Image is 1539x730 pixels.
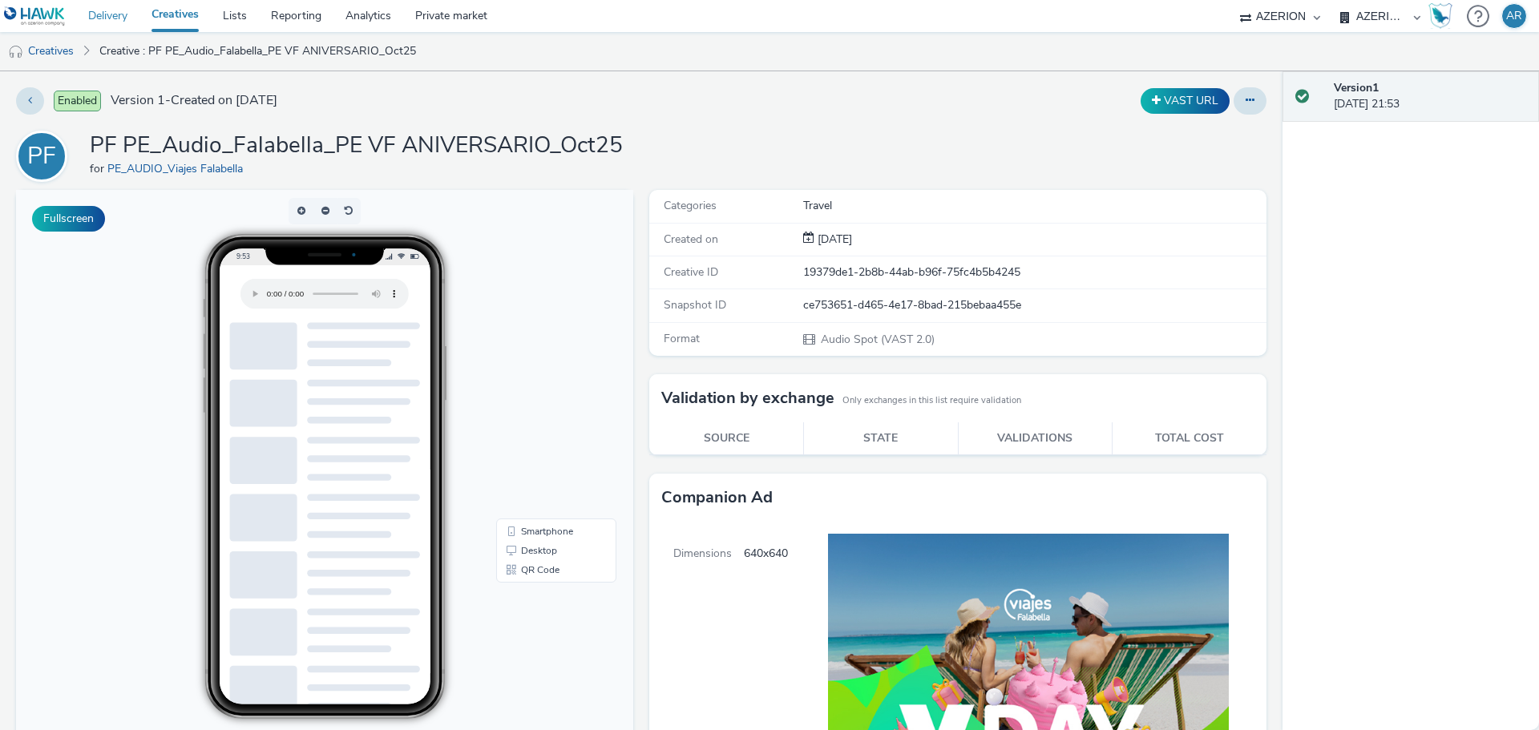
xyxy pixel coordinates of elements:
[505,337,557,346] span: Smartphone
[32,206,105,232] button: Fullscreen
[1113,422,1267,455] th: Total cost
[661,386,834,410] h3: Validation by exchange
[111,91,277,110] span: Version 1 - Created on [DATE]
[819,332,935,347] span: Audio Spot (VAST 2.0)
[505,356,541,365] span: Desktop
[803,297,1265,313] div: ce753651-d465-4e17-8bad-215bebaa455e
[1334,80,1526,113] div: [DATE] 21:53
[814,232,852,248] div: Creation 08 October 2025, 21:53
[958,422,1113,455] th: Validations
[804,422,959,455] th: State
[664,331,700,346] span: Format
[54,91,101,111] span: Enabled
[664,297,726,313] span: Snapshot ID
[483,370,597,389] li: QR Code
[664,232,718,247] span: Created on
[220,62,234,71] span: 9:53
[27,134,56,179] div: PF
[661,486,773,510] h3: Companion Ad
[842,394,1021,407] small: Only exchanges in this list require validation
[1334,80,1379,95] strong: Version 1
[8,44,24,60] img: audio
[483,332,597,351] li: Smartphone
[90,161,107,176] span: for
[803,264,1265,280] div: 19379de1-2b8b-44ab-b96f-75fc4b5b4245
[4,6,66,26] img: undefined Logo
[814,232,852,247] span: [DATE]
[90,131,623,161] h1: PF PE_Audio_Falabella_PE VF ANIVERSARIO_Oct25
[505,375,543,385] span: QR Code
[107,161,249,176] a: PE_AUDIO_Viajes Falabella
[803,198,1265,214] div: Travel
[1141,88,1230,114] button: VAST URL
[649,422,804,455] th: Source
[1428,3,1459,29] a: Hawk Academy
[1506,4,1522,28] div: AR
[16,148,74,163] a: PF
[664,264,718,280] span: Creative ID
[483,351,597,370] li: Desktop
[1428,3,1452,29] img: Hawk Academy
[91,32,424,71] a: Creative : PF PE_Audio_Falabella_PE VF ANIVERSARIO_Oct25
[1137,88,1234,114] div: Duplicate the creative as a VAST URL
[664,198,717,213] span: Categories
